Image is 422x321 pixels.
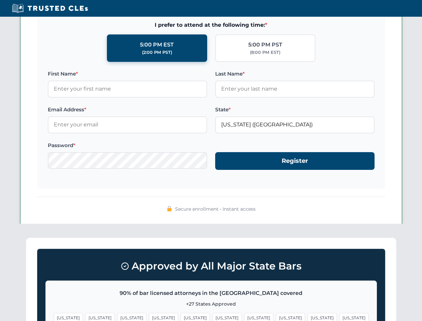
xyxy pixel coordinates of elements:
[142,49,172,56] div: (2:00 PM PST)
[54,289,369,298] p: 90% of bar licensed attorneys in the [GEOGRAPHIC_DATA] covered
[48,141,207,149] label: Password
[48,81,207,97] input: Enter your first name
[248,40,282,49] div: 5:00 PM PST
[48,106,207,114] label: Email Address
[48,116,207,133] input: Enter your email
[140,40,174,49] div: 5:00 PM EST
[215,152,375,170] button: Register
[48,70,207,78] label: First Name
[54,300,369,308] p: +27 States Approved
[215,106,375,114] label: State
[48,21,375,29] span: I prefer to attend at the following time:
[215,116,375,133] input: Florida (FL)
[215,70,375,78] label: Last Name
[10,3,90,13] img: Trusted CLEs
[250,49,280,56] div: (8:00 PM EST)
[167,206,172,211] img: 🔒
[175,205,256,213] span: Secure enrollment • Instant access
[215,81,375,97] input: Enter your last name
[45,257,377,275] h3: Approved by All Major State Bars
